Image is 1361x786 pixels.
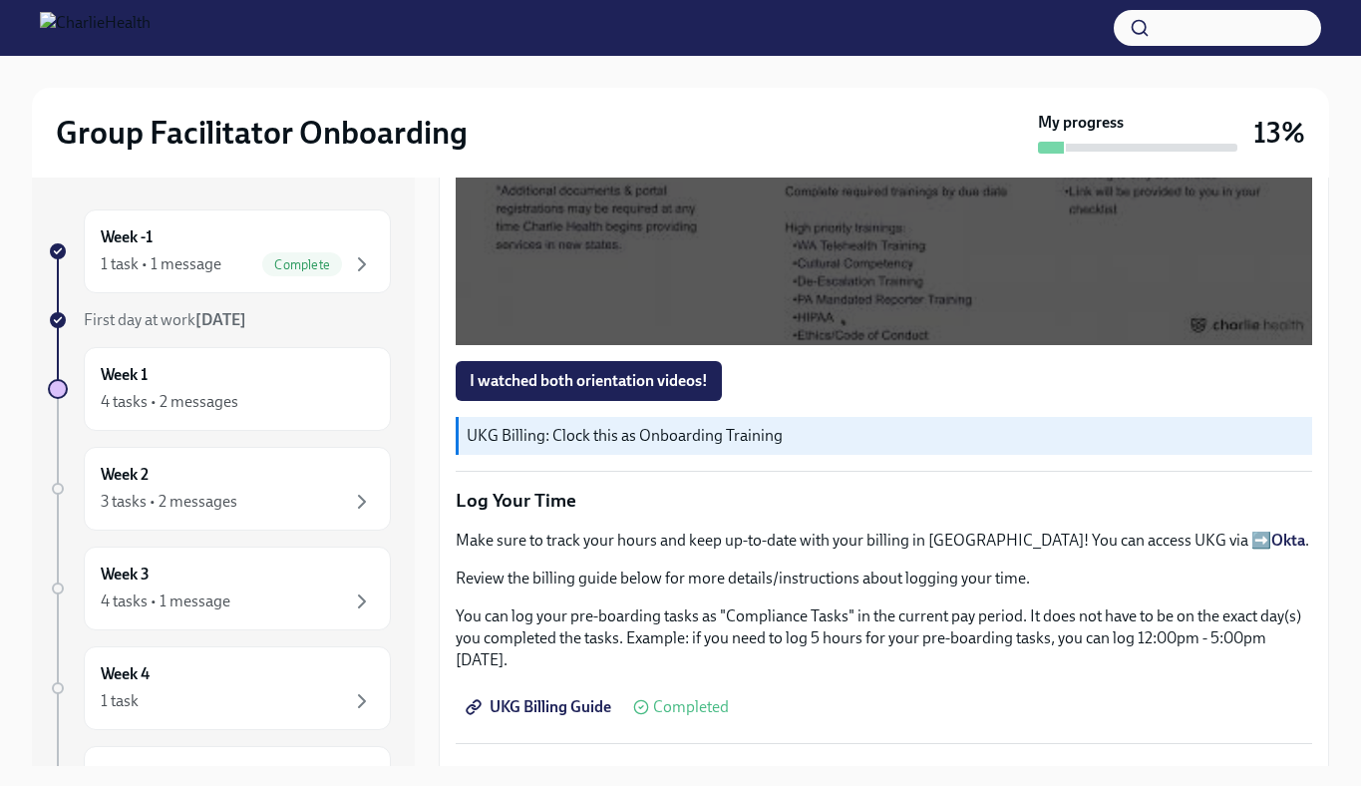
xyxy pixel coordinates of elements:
a: UKG Billing Guide [456,687,625,727]
a: Week 14 tasks • 2 messages [48,347,391,431]
h3: 13% [1253,115,1305,151]
p: Log Your Time [456,488,1312,514]
h6: Week 4 [101,663,150,685]
h6: Week 5 [101,763,150,785]
span: UKG Billing Guide [470,697,611,717]
h6: Week 1 [101,364,148,386]
p: You can log your pre-boarding tasks as "Compliance Tasks" in the current pay period. It does not ... [456,605,1312,671]
a: Week -11 task • 1 messageComplete [48,209,391,293]
div: 3 tasks • 2 messages [101,491,237,513]
h6: Week 2 [101,464,149,486]
div: 1 task [101,690,139,712]
span: First day at work [84,310,246,329]
p: Complete Your First Three Relias Trainings [456,760,1312,786]
span: Completed [653,699,729,715]
p: UKG Billing: Clock this as Onboarding Training [467,425,1304,447]
span: I watched both orientation videos! [470,371,708,391]
a: Week 23 tasks • 2 messages [48,447,391,531]
strong: [DATE] [195,310,246,329]
div: 1 task • 1 message [101,253,221,275]
strong: My progress [1038,112,1124,134]
h6: Week 3 [101,564,150,586]
h6: Week -1 [101,226,153,248]
div: 4 tasks • 2 messages [101,391,238,413]
p: Review the billing guide below for more details/instructions about logging your time. [456,568,1312,589]
h2: Group Facilitator Onboarding [56,113,468,153]
button: I watched both orientation videos! [456,361,722,401]
a: Week 41 task [48,646,391,730]
span: Complete [262,257,342,272]
a: Week 34 tasks • 1 message [48,547,391,630]
img: CharlieHealth [40,12,151,44]
div: 4 tasks • 1 message [101,590,230,612]
p: Make sure to track your hours and keep up-to-date with your billing in [GEOGRAPHIC_DATA]! You can... [456,530,1312,552]
a: First day at work[DATE] [48,309,391,331]
a: Okta [1271,531,1305,550]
